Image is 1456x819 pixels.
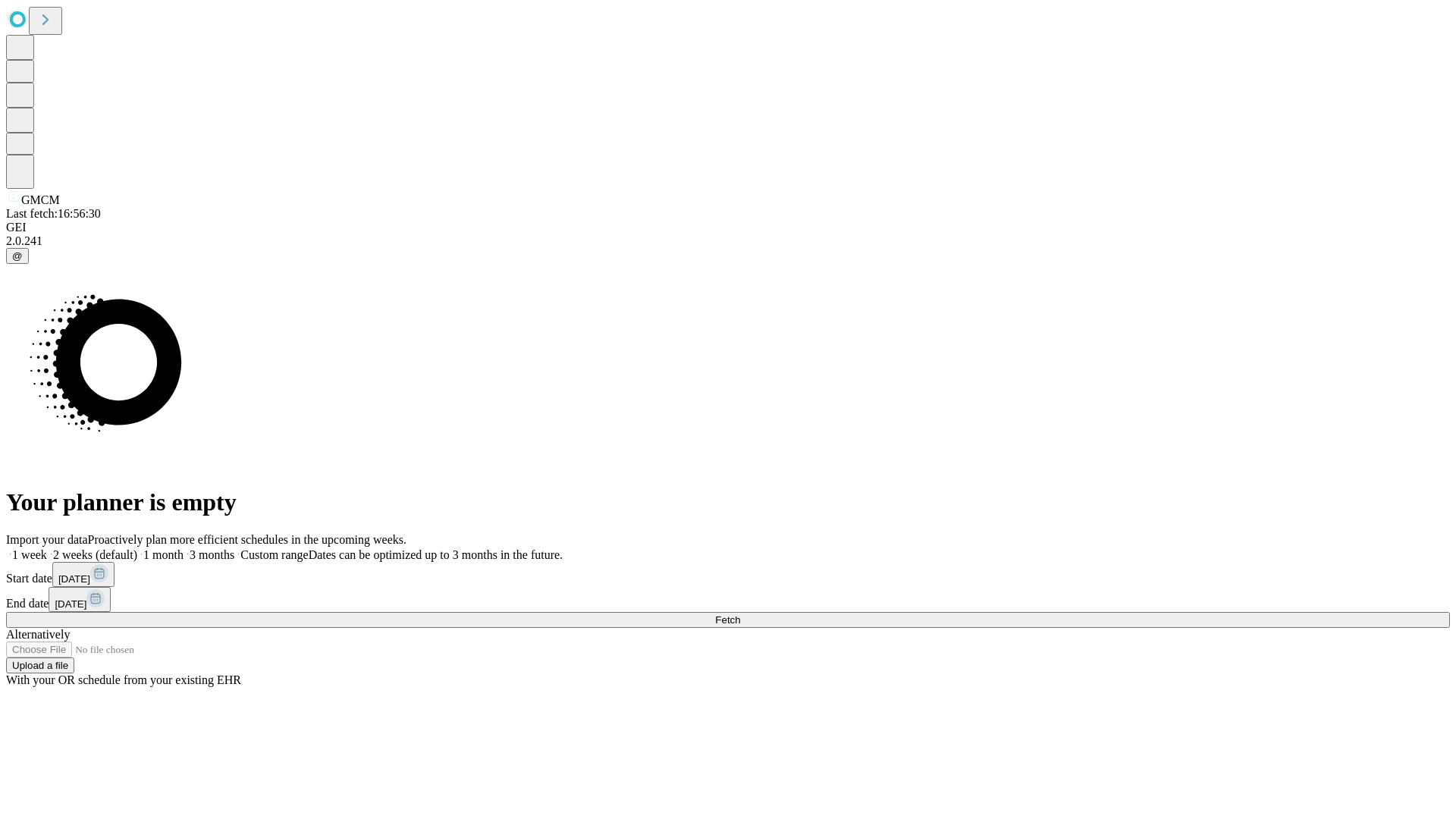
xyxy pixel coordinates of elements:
[58,573,90,585] span: [DATE]
[6,488,1450,516] h1: Your planner is empty
[49,587,111,612] button: [DATE]
[143,548,184,561] span: 1 month
[6,628,70,641] span: Alternatively
[53,548,137,561] span: 2 weeks (default)
[6,234,1450,248] div: 2.0.241
[12,548,47,561] span: 1 week
[21,193,60,206] span: GMCM
[88,533,406,546] span: Proactively plan more efficient schedules in the upcoming weeks.
[715,614,740,626] span: Fetch
[190,548,234,561] span: 3 months
[6,207,101,220] span: Last fetch: 16:56:30
[6,533,88,546] span: Import your data
[6,657,74,673] button: Upload a file
[6,673,241,686] span: With your OR schedule from your existing EHR
[6,221,1450,234] div: GEI
[6,612,1450,628] button: Fetch
[6,562,1450,587] div: Start date
[6,248,29,264] button: @
[55,598,86,610] span: [DATE]
[12,250,23,262] span: @
[309,548,563,561] span: Dates can be optimized up to 3 months in the future.
[240,548,308,561] span: Custom range
[6,587,1450,612] div: End date
[52,562,115,587] button: [DATE]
